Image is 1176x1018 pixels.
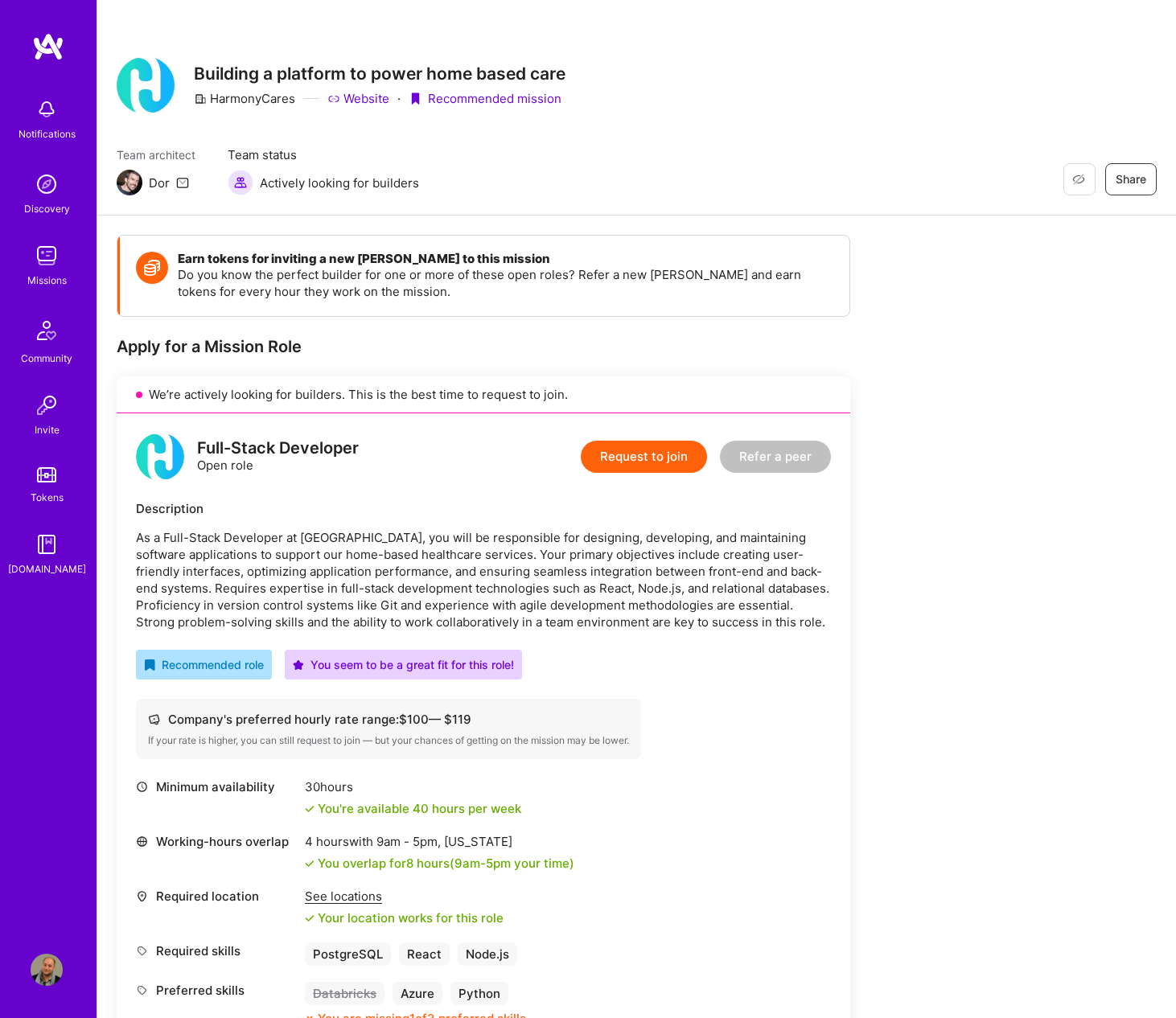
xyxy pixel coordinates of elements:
[31,168,63,200] img: discovery
[149,174,170,191] div: Dor
[305,778,521,795] div: 30 hours
[27,954,67,986] a: User Avatar
[399,942,450,966] div: React
[136,835,148,848] i: icon World
[228,146,419,163] span: Team status
[136,982,297,999] div: Preferred skills
[117,170,142,195] img: Team Architect
[136,984,148,996] i: icon Tag
[136,252,168,284] img: Token icon
[144,656,264,673] div: Recommended role
[148,711,629,728] div: Company's preferred hourly rate range: $ 100 — $ 119
[327,90,389,107] a: Website
[136,778,297,795] div: Minimum availability
[1105,163,1157,195] button: Share
[31,93,63,125] img: bell
[397,90,401,107] div: ·
[176,176,189,189] i: icon Mail
[409,90,561,107] div: Recommended mission
[305,888,504,905] div: See locations
[148,713,160,725] i: icon Cash
[8,560,86,577] div: [DOMAIN_NAME]
[393,982,442,1005] div: Azure
[454,856,511,871] span: 9am - 5pm
[148,734,629,747] div: If your rate is higher, you can still request to join — but your chances of getting on the missio...
[305,942,391,966] div: PostgreSQL
[194,64,565,84] h3: Building a platform to power home based care
[1116,171,1146,187] span: Share
[35,421,60,438] div: Invite
[136,833,297,850] div: Working-hours overlap
[117,56,175,114] img: Company Logo
[305,909,504,926] div: Your location works for this role
[293,659,304,671] i: icon PurpleStar
[197,440,359,474] div: Open role
[31,389,63,421] img: Invite
[305,800,521,817] div: You're available 40 hours per week
[27,272,67,289] div: Missions
[293,656,514,673] div: You seem to be a great fit for this role!
[409,92,421,105] i: icon PurpleRibbon
[136,888,297,905] div: Required location
[260,174,419,191] span: Actively looking for builders
[178,266,833,300] p: Do you know the perfect builder for one or more of these open roles? Refer a new [PERSON_NAME] an...
[305,913,315,923] i: icon Check
[194,92,207,105] i: icon CompanyGray
[136,433,184,481] img: logo
[194,90,295,107] div: HarmonyCares
[450,982,508,1005] div: Python
[117,376,850,413] div: We’re actively looking for builders. This is the best time to request to join.
[21,350,72,367] div: Community
[720,441,831,473] button: Refer a peer
[136,945,148,957] i: icon Tag
[458,942,517,966] div: Node.js
[1072,173,1085,186] i: icon EyeClosed
[136,529,831,630] p: As a Full-Stack Developer at [GEOGRAPHIC_DATA], you will be responsible for designing, developing...
[136,500,831,517] div: Description
[31,240,63,272] img: teamwork
[136,942,297,959] div: Required skills
[305,859,315,868] i: icon Check
[197,440,359,457] div: Full-Stack Developer
[37,467,56,482] img: tokens
[178,252,833,266] h4: Earn tokens for inviting a new [PERSON_NAME] to this mission
[305,982,384,1005] div: Databricks
[228,170,253,195] img: Actively looking for builders
[27,311,66,350] img: Community
[305,833,574,850] div: 4 hours with [US_STATE]
[136,781,148,793] i: icon Clock
[32,32,64,61] img: logo
[136,890,148,902] i: icon Location
[318,855,574,872] div: You overlap for 8 hours ( your time)
[24,200,70,217] div: Discovery
[19,125,76,142] div: Notifications
[117,146,195,163] span: Team architect
[31,528,63,560] img: guide book
[144,659,155,671] i: icon RecommendedBadge
[117,336,850,357] div: Apply for a Mission Role
[305,804,315,814] i: icon Check
[31,954,63,986] img: User Avatar
[31,489,64,506] div: Tokens
[581,441,707,473] button: Request to join
[373,834,444,849] span: 9am - 5pm ,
